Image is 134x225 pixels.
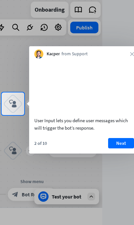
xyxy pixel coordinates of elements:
[5,3,25,22] button: Open LiveChat chat widget
[34,117,134,132] div: User Input lets you define user messages which will trigger the bot’s response.
[9,100,17,108] i: block_user_input
[47,51,60,57] span: Kacper
[108,138,134,148] button: Next
[130,52,134,56] i: close
[61,51,88,57] span: from Support
[34,140,47,146] div: 2 of 10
